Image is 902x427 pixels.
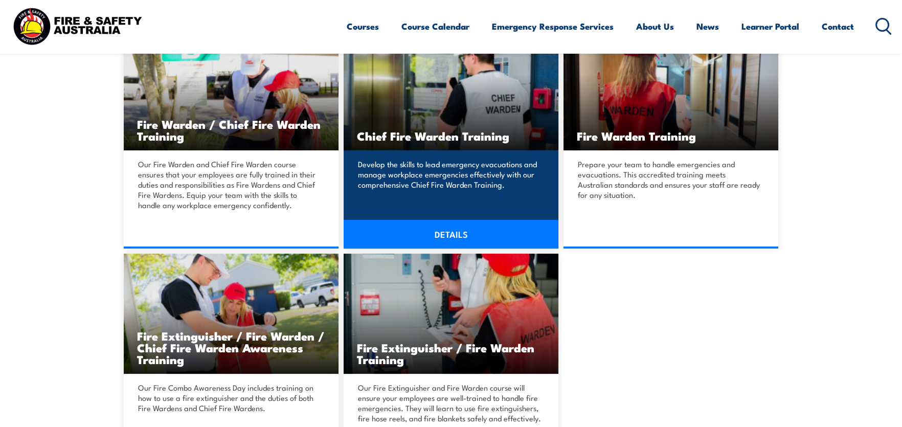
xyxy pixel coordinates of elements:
a: Learner Portal [741,13,799,40]
p: Prepare your team to handle emergencies and evacuations. This accredited training meets Australia... [578,159,761,200]
h3: Fire Warden Training [577,130,765,142]
h3: Chief Fire Warden Training [357,130,545,142]
img: Fire Extinguisher Fire Warden Training [344,254,558,374]
img: Chief Fire Warden Training [344,30,558,150]
a: Fire Warden / Chief Fire Warden Training [124,30,339,150]
img: Fire Warden Training [563,30,778,150]
a: News [696,13,719,40]
a: Courses [347,13,379,40]
p: Our Fire Combo Awareness Day includes training on how to use a fire extinguisher and the duties o... [138,383,321,413]
p: Our Fire Warden and Chief Fire Warden course ensures that your employees are fully trained in the... [138,159,321,210]
img: Fire Warden and Chief Fire Warden Training [124,30,339,150]
a: Fire Extinguisher / Fire Warden Training [344,254,558,374]
a: About Us [636,13,674,40]
img: Fire Combo Awareness Day [124,254,339,374]
h3: Fire Extinguisher / Fire Warden / Chief Fire Warden Awareness Training [137,330,325,365]
a: DETAILS [344,220,558,249]
a: Emergency Response Services [492,13,614,40]
h3: Fire Warden / Chief Fire Warden Training [137,118,325,142]
p: Develop the skills to lead emergency evacuations and manage workplace emergencies effectively wit... [358,159,541,190]
a: Course Calendar [401,13,469,40]
p: Our Fire Extinguisher and Fire Warden course will ensure your employees are well-trained to handl... [358,383,541,423]
a: Contact [822,13,854,40]
a: Fire Extinguisher / Fire Warden / Chief Fire Warden Awareness Training [124,254,339,374]
h3: Fire Extinguisher / Fire Warden Training [357,342,545,365]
